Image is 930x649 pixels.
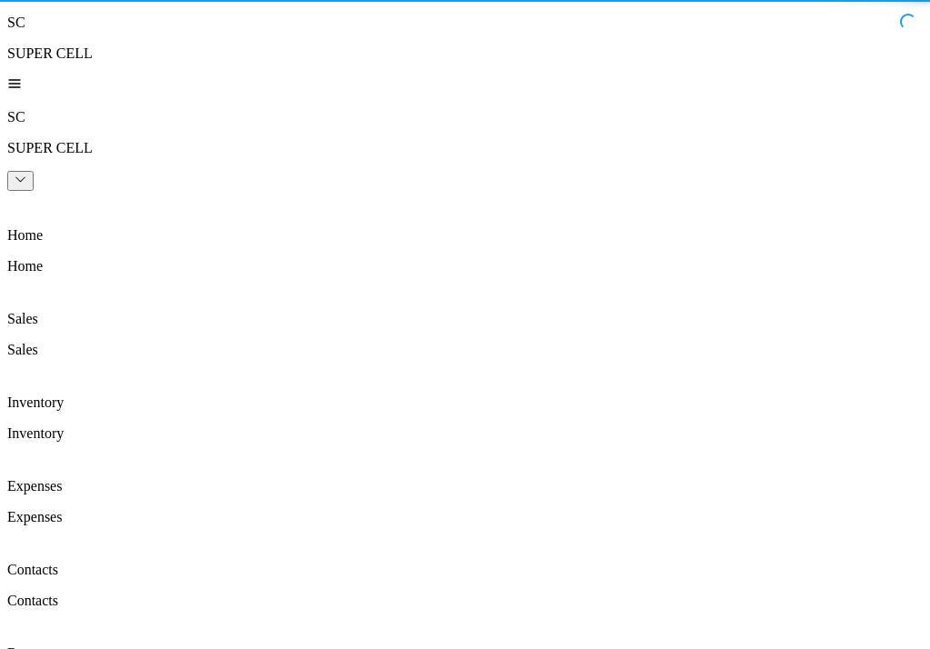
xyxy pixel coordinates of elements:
span: Sales [7,342,38,357]
p: SC [7,15,923,31]
p: SC [7,109,923,125]
p: SUPER CELL [7,45,923,62]
p: Home [7,227,923,244]
p: Inventory [7,394,923,411]
span: Expenses [7,509,62,524]
p: Sales [7,311,923,327]
p: SUPER CELL [7,140,923,156]
span: Inventory [7,425,64,441]
span: Contacts [7,593,58,608]
span: Home [7,258,43,274]
p: Contacts [7,562,923,578]
p: Expenses [7,478,923,494]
